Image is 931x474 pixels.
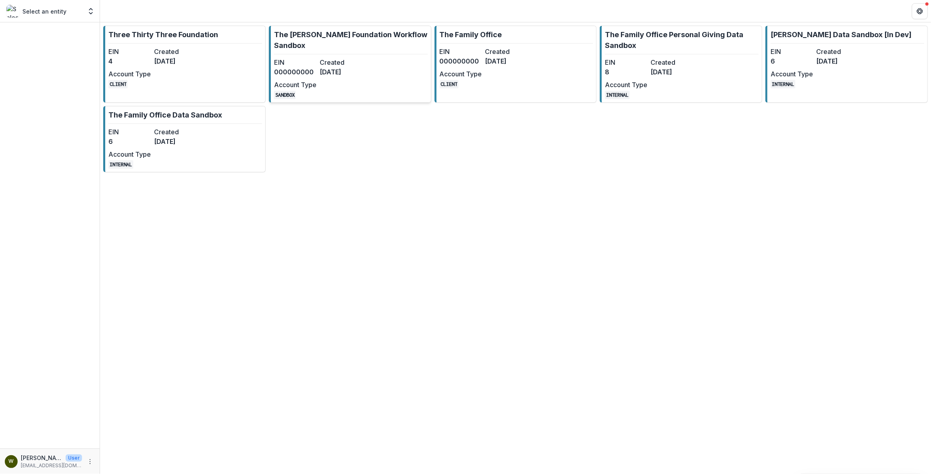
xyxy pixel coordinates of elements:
[440,69,482,79] dt: Account Type
[771,80,795,88] code: INTERNAL
[605,80,647,90] dt: Account Type
[485,47,528,56] dt: Created
[274,58,316,67] dt: EIN
[108,137,151,146] dd: 6
[605,58,647,67] dt: EIN
[440,47,482,56] dt: EIN
[9,459,14,464] div: Wes
[440,29,502,40] p: The Family Office
[765,26,928,103] a: [PERSON_NAME] Data Sandbox [In Dev]EIN6Created[DATE]Account TypeINTERNAL
[66,454,82,462] p: User
[651,67,693,77] dd: [DATE]
[103,106,266,172] a: The Family Office Data SandboxEIN6Created[DATE]Account TypeINTERNAL
[440,80,459,88] code: CLIENT
[771,29,911,40] p: [PERSON_NAME] Data Sandbox [In Dev]
[600,26,762,103] a: The Family Office Personal Giving Data SandboxEIN8Created[DATE]Account TypeINTERNAL
[274,29,428,51] p: The [PERSON_NAME] Foundation Workflow Sandbox
[154,127,196,137] dt: Created
[440,56,482,66] dd: 000000000
[108,80,128,88] code: CLIENT
[771,69,813,79] dt: Account Type
[108,47,151,56] dt: EIN
[485,56,528,66] dd: [DATE]
[771,56,813,66] dd: 6
[108,160,133,169] code: INTERNAL
[605,67,647,77] dd: 8
[320,58,362,67] dt: Created
[154,137,196,146] dd: [DATE]
[21,462,82,469] p: [EMAIL_ADDRESS][DOMAIN_NAME]
[108,29,218,40] p: Three Thirty Three Foundation
[85,3,96,19] button: Open entity switcher
[154,47,196,56] dt: Created
[269,26,431,103] a: The [PERSON_NAME] Foundation Workflow SandboxEIN000000000Created[DATE]Account TypeSANDBOX
[108,56,151,66] dd: 4
[85,457,95,466] button: More
[154,56,196,66] dd: [DATE]
[274,67,316,77] dd: 000000000
[274,80,316,90] dt: Account Type
[605,29,759,51] p: The Family Office Personal Giving Data Sandbox
[816,47,859,56] dt: Created
[103,26,266,103] a: Three Thirty Three FoundationEIN4Created[DATE]Account TypeCLIENT
[108,149,151,159] dt: Account Type
[6,5,19,18] img: Select an entity
[816,56,859,66] dd: [DATE]
[21,454,62,462] p: [PERSON_NAME]
[108,127,151,137] dt: EIN
[274,91,296,99] code: SANDBOX
[651,58,693,67] dt: Created
[771,47,813,56] dt: EIN
[320,67,362,77] dd: [DATE]
[434,26,597,103] a: The Family OfficeEIN000000000Created[DATE]Account TypeCLIENT
[22,7,66,16] p: Select an entity
[605,91,630,99] code: INTERNAL
[912,3,928,19] button: Get Help
[108,69,151,79] dt: Account Type
[108,110,222,120] p: The Family Office Data Sandbox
